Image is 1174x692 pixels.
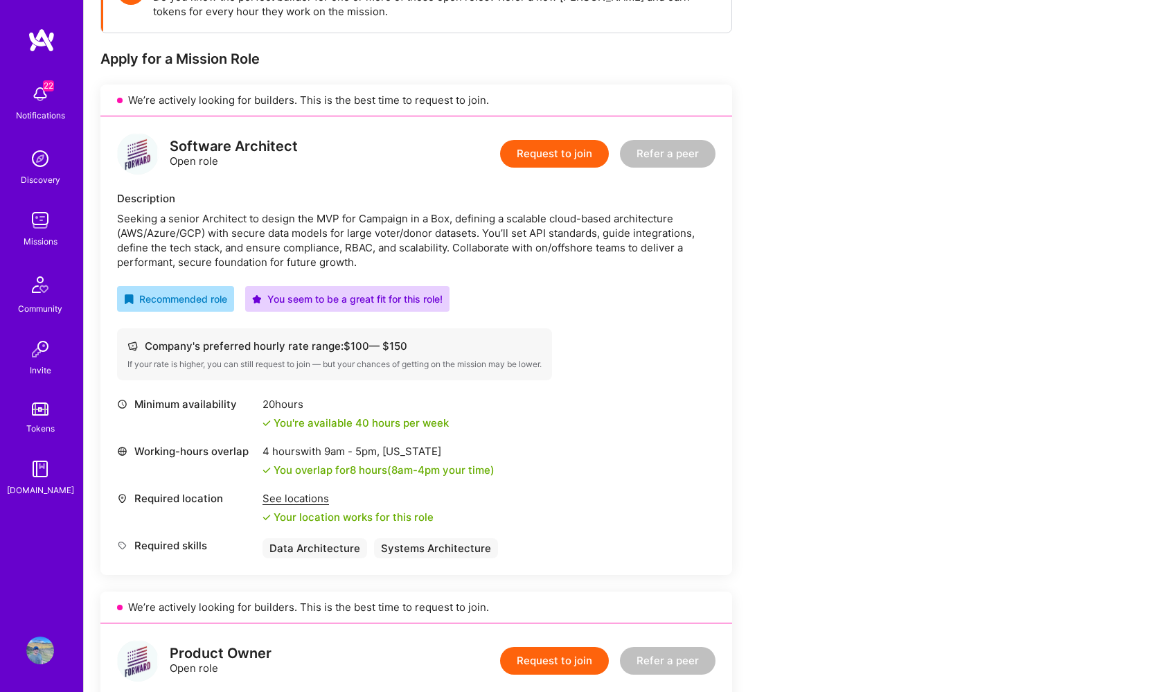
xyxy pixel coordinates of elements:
div: Your location works for this role [263,510,434,524]
img: logo [117,640,159,682]
button: Refer a peer [620,647,715,675]
div: Company's preferred hourly rate range: $ 100 — $ 150 [127,339,542,353]
div: Minimum availability [117,397,256,411]
span: 9am - 5pm , [321,445,382,458]
img: Invite [26,335,54,363]
img: guide book [26,455,54,483]
div: Missions [24,234,57,249]
i: icon PurpleStar [252,294,262,304]
img: Community [24,268,57,301]
span: 22 [43,80,54,91]
img: User Avatar [26,637,54,664]
img: bell [26,80,54,108]
div: Software Architect [170,139,298,154]
div: Tokens [26,421,55,436]
div: 4 hours with [US_STATE] [263,444,495,459]
i: icon Check [263,513,271,522]
i: icon Clock [117,399,127,409]
i: icon Tag [117,540,127,551]
div: Open role [170,646,272,675]
div: You're available 40 hours per week [263,416,449,430]
div: 20 hours [263,397,449,411]
div: Required skills [117,538,256,553]
div: Recommended role [124,292,227,306]
div: Notifications [16,108,65,123]
img: logo [28,28,55,53]
i: icon Check [263,466,271,474]
div: Data Architecture [263,538,367,558]
div: We’re actively looking for builders. This is the best time to request to join. [100,592,732,623]
div: You seem to be a great fit for this role! [252,292,443,306]
button: Request to join [500,140,609,168]
i: icon Location [117,493,127,504]
div: Open role [170,139,298,168]
span: 8am - 4pm [391,463,440,477]
a: User Avatar [23,637,57,664]
div: Description [117,191,715,206]
i: icon Check [263,419,271,427]
img: tokens [32,402,48,416]
div: Required location [117,491,256,506]
img: teamwork [26,206,54,234]
img: logo [117,133,159,175]
img: discovery [26,145,54,172]
i: icon Cash [127,341,138,351]
div: If your rate is higher, you can still request to join — but your chances of getting on the missio... [127,359,542,370]
div: Community [18,301,62,316]
div: See locations [263,491,434,506]
div: Seeking a senior Architect to design the MVP for Campaign in a Box, defining a scalable cloud-bas... [117,211,715,269]
i: icon RecommendedBadge [124,294,134,304]
button: Request to join [500,647,609,675]
div: We’re actively looking for builders. This is the best time to request to join. [100,85,732,116]
i: icon World [117,446,127,456]
div: Apply for a Mission Role [100,50,732,68]
div: You overlap for 8 hours ( your time) [274,463,495,477]
div: Invite [30,363,51,378]
div: Working-hours overlap [117,444,256,459]
div: Systems Architecture [374,538,498,558]
button: Refer a peer [620,140,715,168]
div: Discovery [21,172,60,187]
div: Product Owner [170,646,272,661]
div: [DOMAIN_NAME] [7,483,74,497]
